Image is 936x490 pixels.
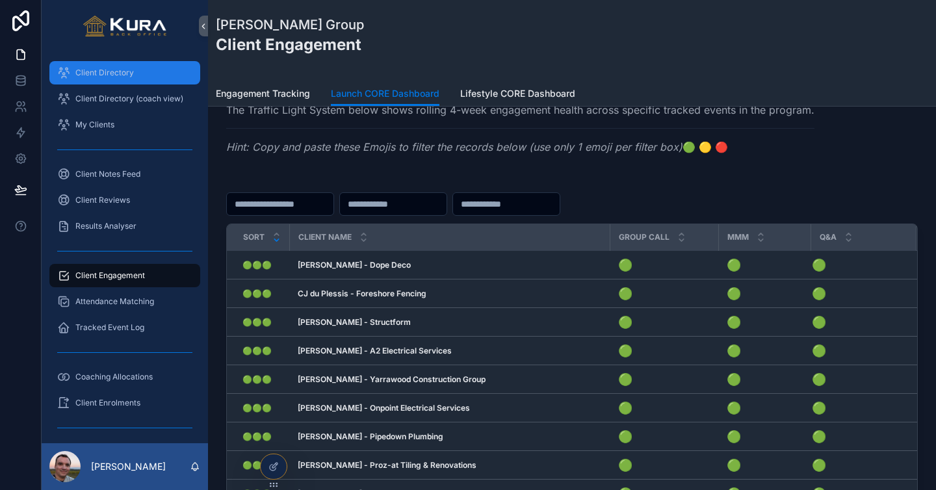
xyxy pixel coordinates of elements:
span: Q&A [820,232,837,242]
h4: 🟢 [812,456,901,474]
a: Lifestyle CORE Dashboard [460,82,575,108]
strong: [PERSON_NAME] - A2 Electrical Services [298,346,452,355]
h4: 🟢 [618,256,711,274]
p: [PERSON_NAME] [91,460,166,473]
a: Coaching Allocations [49,365,200,389]
span: MMM [727,232,749,242]
h1: [PERSON_NAME] Group [216,16,364,34]
em: Hint: Copy and paste these Emojis to filter the records below (use only 1 emoji per filter box) [226,140,682,153]
h4: 🟢 [812,428,901,445]
span: Group Call [619,232,669,242]
h4: 🟢 [727,256,803,274]
a: Tracked Event Log [49,316,200,339]
span: Tracked Event Log [75,322,144,333]
h4: 🟢 [618,342,711,359]
span: Client Directory [75,68,134,78]
h4: 🟢 [727,399,803,417]
img: App logo [83,16,167,36]
strong: [PERSON_NAME] - Structform [298,317,411,327]
span: 🟢🟢🟢 [242,317,272,328]
h4: 🟢 [727,428,803,445]
strong: [PERSON_NAME] - Dope Deco [298,260,411,270]
h4: 🟢 [618,428,711,445]
span: 🟢🟢🟢 [242,403,272,413]
h4: 🟢 [618,313,711,331]
span: 🟢🟢🟢 [242,432,272,442]
h4: 🟢 [812,285,901,302]
h4: 🟢 [618,285,711,302]
a: Results Analyser [49,214,200,238]
h4: 🟢 [812,399,901,417]
a: Client Enrolments [49,391,200,415]
a: Launch CORE Dashboard [331,82,439,107]
span: 🟢🟢🟢 [242,260,272,270]
a: Engagement Tracking [216,82,310,108]
span: 🟢🟢🟢 [242,346,272,356]
span: My Clients [75,120,114,130]
span: Client Enrolments [75,398,140,408]
span: 🟢🟢🟢 [242,374,272,385]
p: The Traffic Light System below shows rolling 4-week engagement health across specific tracked eve... [226,102,814,118]
h4: 🟢 [812,313,901,331]
span: Launch CORE Dashboard [331,87,439,100]
h4: 🟢 [618,370,711,388]
h4: 🟢 [727,313,803,331]
strong: [PERSON_NAME] - Pipedown Plumbing [298,432,443,441]
span: Attendance Matching [75,296,154,307]
a: Client Notes Feed [49,162,200,186]
span: Client Reviews [75,195,130,205]
span: Results Analyser [75,221,136,231]
strong: CJ du Plessis - Foreshore Fencing [298,289,426,298]
span: Lifestyle CORE Dashboard [460,87,575,100]
h4: 🟢 [812,342,901,359]
h4: 🟢 [727,285,803,302]
strong: [PERSON_NAME] - Onpoint Electrical Services [298,403,470,413]
a: My Clients [49,113,200,136]
span: 🟢🟢🟢 [242,289,272,299]
h2: Client Engagement [216,34,364,55]
h4: 🟢 [727,370,803,388]
h4: 🟢 [812,256,901,274]
span: Client Notes Feed [75,169,140,179]
a: Client Directory [49,61,200,84]
span: Client Engagement [75,270,145,281]
a: Client Directory (coach view) [49,87,200,110]
span: Client Name [298,232,352,242]
h4: 🟢 [727,456,803,474]
a: Client Engagement [49,264,200,287]
strong: [PERSON_NAME] - Proz-at Tiling & Renovations [298,460,476,470]
p: 🟢 🟡 🔴 [226,139,814,155]
h4: 🟢 [618,456,711,474]
a: Attendance Matching [49,290,200,313]
span: 🟢🟢🟢 [242,460,272,471]
h4: 🟢 [618,399,711,417]
div: scrollable content [42,52,208,443]
span: Sort [243,232,265,242]
a: Client Reviews [49,188,200,212]
h4: 🟢 [727,342,803,359]
span: Engagement Tracking [216,87,310,100]
span: Client Directory (coach view) [75,94,183,104]
strong: [PERSON_NAME] - Yarrawood Construction Group [298,374,486,384]
span: Coaching Allocations [75,372,153,382]
h4: 🟢 [812,370,901,388]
